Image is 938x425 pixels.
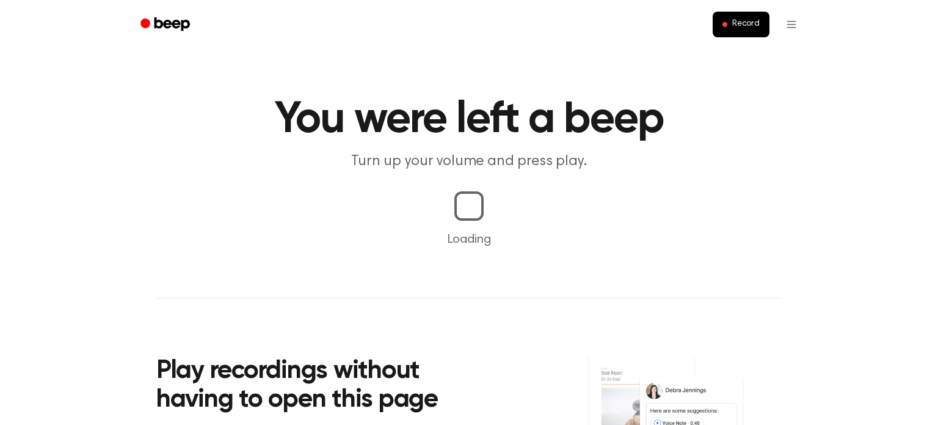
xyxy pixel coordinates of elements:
p: Loading [15,231,923,249]
p: Turn up your volume and press play. [234,152,703,172]
button: Record [713,12,769,37]
a: Beep [132,13,201,37]
span: Record [732,19,760,30]
button: Open menu [777,10,806,39]
h2: Play recordings without having to open this page [156,357,485,415]
h1: You were left a beep [156,98,782,142]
